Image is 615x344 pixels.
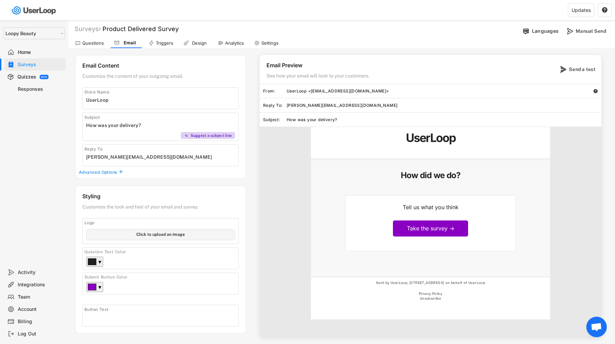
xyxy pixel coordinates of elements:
div: Subject: [263,117,287,123]
div: From: [263,88,287,94]
font: Product Delivered Survey [102,25,179,32]
div: Quizzes [17,74,36,80]
div: Home [18,49,63,56]
div: Team [18,294,63,300]
button:  [602,7,608,13]
div: Styling [82,193,239,202]
div: [PERSON_NAME][EMAIL_ADDRESS][DOMAIN_NAME] [287,103,601,108]
div: Billing [18,318,63,325]
div: Email Preview [266,62,302,71]
div: BETA [41,76,47,78]
div: ▼ [98,259,101,266]
div: Design [191,40,208,46]
div: Integrations [18,282,63,288]
img: Language%20Icon.svg [522,28,530,35]
div: Store Name [84,89,183,95]
img: MagicMajor%20%28Purple%29.svg [184,134,188,137]
div: Tell us what you think [369,204,492,211]
div: Activity [18,269,63,276]
div: Settings [261,40,278,46]
div: Analytics [225,40,244,46]
img: userloop-logo-01.svg [10,3,58,17]
div: Questions [82,40,104,46]
div: Surveys [74,25,101,33]
div: Updates [572,8,591,13]
div: Surveys [18,61,63,68]
div: Send a test [569,66,596,72]
button:  [593,89,598,94]
div: Question Text Color [84,249,240,255]
div: Submit Button Color [84,275,240,280]
div: Reply To [84,146,183,152]
text:  [602,7,607,13]
div: Customize the content of your outgoing email. [82,73,239,82]
div: Log Out [18,331,63,337]
div: ▼ [98,284,101,291]
div: Privacy Policy [371,291,490,296]
text:  [119,170,123,174]
div: Manual Send [576,28,610,34]
div: Logo [84,220,238,226]
div: Responses [18,86,63,92]
div: Subject [84,115,238,120]
div: Button Text [84,307,183,312]
div: Suggest a subject line [191,133,232,138]
button:  [118,170,124,174]
div: Languages [532,28,559,34]
div: Email [121,40,138,46]
div: Sent by UserLoop, [STREET_ADDRESS] on behalf of UserLoop [371,281,490,291]
div: Take the survey → [407,225,454,232]
div: UserLoop <[EMAIL_ADDRESS][DOMAIN_NAME]> [287,88,593,94]
h5: How did we do? [345,170,516,188]
div: See how your email will look to your customers. [266,73,371,82]
div: Unsubscribe [371,296,490,301]
div: Account [18,306,63,313]
div: Email Content [82,62,239,71]
div: Reply To: [263,103,287,108]
div: Advanced Options [79,170,118,175]
div: Open chat [586,317,607,337]
div: Triggers [156,40,173,46]
div: How was your delivery? [287,117,601,123]
div: UserLoop [362,130,499,149]
div: Customize the look and feel of your email and survey. [82,204,239,213]
img: SendMajor.svg [559,66,566,73]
